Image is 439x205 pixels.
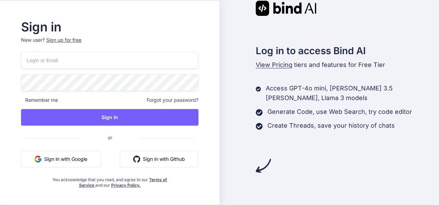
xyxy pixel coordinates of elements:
button: Sign in with Google [21,151,101,167]
img: github [133,156,140,163]
img: Bind AI logo [256,1,316,16]
span: Forgot your password? [147,97,198,104]
p: tiers and features for Free Tier [256,60,439,70]
span: Remember me [21,97,58,104]
div: Sign up for free [46,37,81,43]
img: arrow [256,158,271,173]
a: Privacy Policy. [111,183,141,188]
p: New user? [21,37,198,52]
p: Access GPT-4o mini, [PERSON_NAME] 3.5 [PERSON_NAME], Llama 3 models [266,84,439,103]
img: google [35,156,41,163]
p: Generate Code, use Web Search, try code editor [267,107,412,117]
span: or [80,129,140,146]
button: Sign In [21,109,198,126]
div: You acknowledge that you read, and agree to our and our [51,173,169,188]
a: Terms of Service [79,177,167,188]
p: Create Threads, save your history of chats [267,121,395,130]
span: View Pricing [256,61,292,68]
h2: Log in to access Bind AI [256,43,439,58]
h2: Sign in [21,21,198,32]
button: Sign in with Github [120,151,198,167]
input: Login or Email [21,52,198,69]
